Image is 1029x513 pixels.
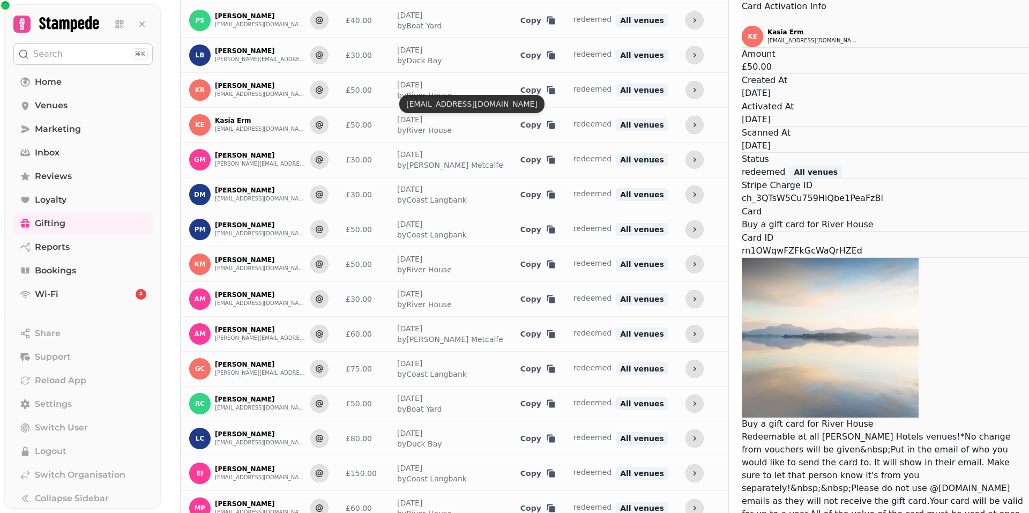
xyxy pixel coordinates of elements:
span: by River House [397,299,452,310]
span: RC [195,400,205,407]
span: redeemed [573,224,612,233]
button: Send to [310,185,329,204]
span: redeemed [573,259,612,267]
span: redeemed [573,120,612,128]
span: redeemed [573,50,612,58]
span: redeemed [573,468,612,477]
div: £50.00 [346,224,380,235]
span: Switch Organisation [35,469,125,481]
button: [EMAIL_ADDRESS][DOMAIN_NAME] [215,299,306,308]
button: Send to [310,116,329,134]
span: All venues [616,328,668,340]
span: redeemed [573,294,612,302]
button: Send to [310,325,329,343]
button: more [685,290,704,308]
span: by River House [397,125,452,136]
p: [PERSON_NAME] [215,465,306,473]
p: [PERSON_NAME] [215,47,306,55]
a: [DATE] [397,289,422,298]
p: [PERSON_NAME] [215,81,306,90]
a: [DATE] [397,46,422,54]
button: [PERSON_NAME][EMAIL_ADDRESS][DOMAIN_NAME] [215,160,306,168]
span: Switch User [35,421,88,434]
p: Created At [742,74,1029,87]
p: [DATE] [742,113,1029,126]
span: EI [197,470,204,477]
span: PS [195,17,204,24]
span: by [PERSON_NAME] Metcalfe [397,334,503,345]
span: All venues [616,84,668,96]
button: Send to [310,395,329,413]
span: KE [195,121,205,129]
span: Logout [35,445,66,458]
span: All venues [616,223,668,236]
span: Marketing [35,123,81,136]
p: [PERSON_NAME] [215,360,306,369]
span: by Boat Yard [397,404,442,414]
p: Stripe Charge ID [742,179,1029,192]
button: [EMAIL_ADDRESS][DOMAIN_NAME] [215,125,306,133]
p: rn1OWqwFZFkGcWaQrHZEd [742,244,1029,257]
span: by [PERSON_NAME] Metcalfe [397,160,503,170]
span: All venues [616,258,668,271]
p: [DATE] [742,139,1029,152]
div: £150.00 [346,468,380,479]
span: by River House [397,90,452,101]
div: £50.00 [346,120,380,130]
a: [DATE] [397,11,422,19]
a: [DATE] [397,429,422,437]
button: more [685,464,704,482]
div: ⌘K [132,48,148,60]
span: by Coast Langbank [397,195,467,205]
span: redeemed [573,363,612,372]
button: Copy [520,154,556,165]
span: Support [35,351,71,363]
button: Send to [310,220,329,239]
button: more [685,255,704,273]
button: more [685,81,704,99]
button: Copy [520,224,556,235]
span: Inbox [35,146,59,159]
button: [EMAIL_ADDRESS][DOMAIN_NAME] [215,264,306,273]
span: redeemed [573,15,612,24]
button: [EMAIL_ADDRESS][DOMAIN_NAME] [215,20,306,29]
span: LB [196,51,205,59]
span: by Coast Langbank [397,369,467,380]
button: Copy [520,294,556,304]
button: Copy [520,15,556,26]
span: redeemed [573,329,612,337]
span: redeemed [742,166,786,179]
span: by River House [397,264,452,275]
span: Reload App [35,374,86,387]
a: [DATE] [397,220,422,228]
button: Copy [520,329,556,339]
p: Card [742,205,1029,218]
p: Kasia Erm [215,116,306,125]
span: DM [194,191,206,198]
p: Status [742,153,1029,166]
span: redeemed [573,85,612,93]
div: £75.00 [346,363,380,374]
button: more [685,325,704,343]
p: [PERSON_NAME] [215,430,306,438]
a: [DATE] [397,150,422,159]
p: [PERSON_NAME] [215,12,306,20]
div: [EMAIL_ADDRESS][DOMAIN_NAME] [399,95,545,113]
button: Copy [520,468,556,479]
p: Amount [742,48,1029,61]
p: £50.00 [742,61,1029,73]
span: All venues [616,432,668,445]
p: Kasia Erm [767,28,1029,36]
a: [DATE] [397,185,422,194]
p: Card ID [742,232,1029,244]
p: [PERSON_NAME] [215,395,306,404]
button: [PERSON_NAME][EMAIL_ADDRESS][DOMAIN_NAME] [215,334,306,343]
a: [DATE] [397,464,422,472]
span: KR [195,86,205,94]
button: Send to [310,360,329,378]
span: redeemed [573,433,612,442]
button: Copy [520,189,556,200]
span: GC [195,365,205,373]
button: [EMAIL_ADDRESS][DOMAIN_NAME] [215,473,306,482]
p: [PERSON_NAME] [215,256,306,264]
